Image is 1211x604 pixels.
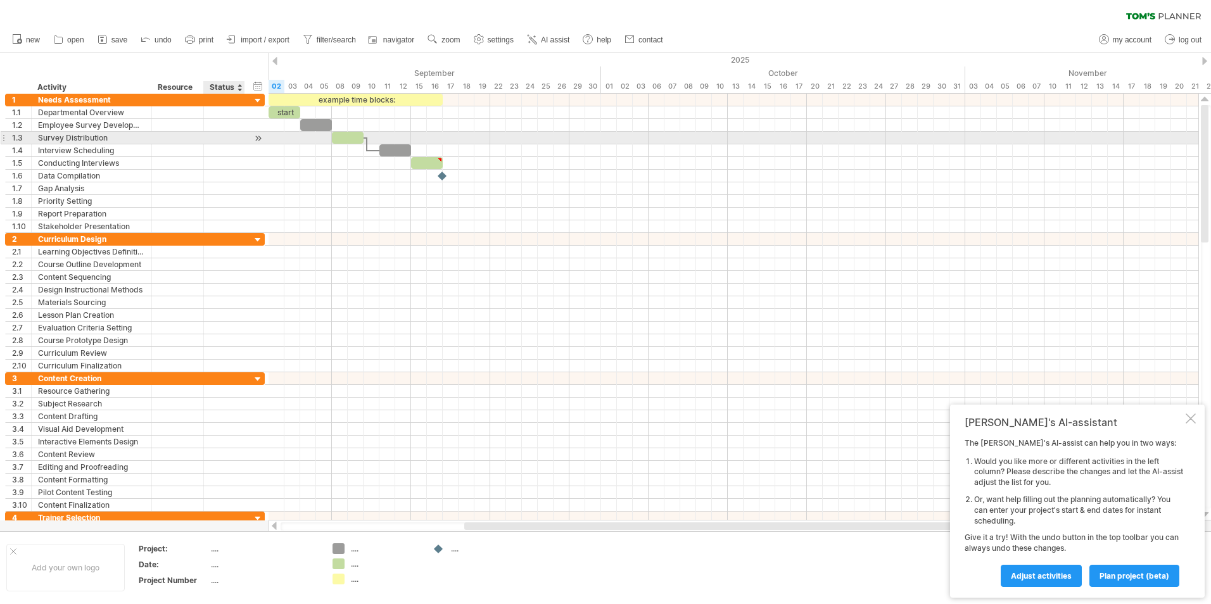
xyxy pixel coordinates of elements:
[300,32,360,48] a: filter/search
[38,385,145,397] div: Resource Gathering
[12,372,31,384] div: 3
[38,499,145,511] div: Content Finalization
[1076,80,1092,93] div: Wednesday, 12 November 2025
[965,80,981,93] div: Monday, 3 November 2025
[12,220,31,232] div: 1.10
[12,423,31,435] div: 3.4
[12,94,31,106] div: 1
[12,512,31,524] div: 4
[38,448,145,460] div: Content Review
[902,80,918,93] div: Tuesday, 28 October 2025
[38,347,145,359] div: Curriculum Review
[38,258,145,270] div: Course Outline Development
[541,35,569,44] span: AI assist
[139,543,208,554] div: Project:
[38,309,145,321] div: Lesson Plan Creation
[633,80,649,93] div: Friday, 3 October 2025
[38,208,145,220] div: Report Preparation
[506,80,522,93] div: Tuesday, 23 September 2025
[12,309,31,321] div: 2.6
[395,80,411,93] div: Friday, 12 September 2025
[38,271,145,283] div: Content Sequencing
[12,322,31,334] div: 2.7
[1155,80,1171,93] div: Wednesday, 19 November 2025
[1124,80,1139,93] div: Monday, 17 November 2025
[580,32,615,48] a: help
[411,80,427,93] div: Monday, 15 September 2025
[139,575,208,586] div: Project Number
[38,410,145,422] div: Content Drafting
[383,35,414,44] span: navigator
[12,360,31,372] div: 2.10
[1187,80,1203,93] div: Friday, 21 November 2025
[1179,35,1201,44] span: log out
[839,80,854,93] div: Wednesday, 22 October 2025
[351,543,420,554] div: ....
[974,494,1183,526] li: Or, want help filling out the planning automatically? You can enter your project's start & end da...
[38,170,145,182] div: Data Compilation
[6,544,125,591] div: Add your own logo
[38,119,145,131] div: Employee Survey Development
[427,80,443,93] div: Tuesday, 16 September 2025
[182,32,217,48] a: print
[459,80,474,93] div: Thursday, 18 September 2025
[12,284,31,296] div: 2.4
[649,80,664,93] div: Monday, 6 October 2025
[664,80,680,93] div: Tuesday, 7 October 2025
[1001,565,1082,587] a: Adjust activities
[1060,80,1076,93] div: Tuesday, 11 November 2025
[38,398,145,410] div: Subject Research
[12,499,31,511] div: 3.10
[1011,571,1072,581] span: Adjust activities
[38,512,145,524] div: Trainer Selection
[269,94,443,106] div: example time blocks:
[348,80,364,93] div: Tuesday, 9 September 2025
[38,132,145,144] div: Survey Distribution
[775,80,791,93] div: Thursday, 16 October 2025
[38,195,145,207] div: Priority Setting
[12,106,31,118] div: 1.1
[379,80,395,93] div: Thursday, 11 September 2025
[12,347,31,359] div: 2.9
[1139,80,1155,93] div: Tuesday, 18 November 2025
[12,436,31,448] div: 3.5
[1113,35,1151,44] span: my account
[474,80,490,93] div: Friday, 19 September 2025
[38,322,145,334] div: Evaluation Criteria Setting
[601,80,617,93] div: Wednesday, 1 October 2025
[38,474,145,486] div: Content Formatting
[38,461,145,473] div: Editing and Proofreading
[38,220,145,232] div: Stakeholder Presentation
[1044,80,1060,93] div: Monday, 10 November 2025
[224,32,293,48] a: import / export
[211,559,317,570] div: ....
[38,157,145,169] div: Conducting Interviews
[253,66,601,80] div: September 2025
[1100,571,1169,581] span: plan project (beta)
[424,32,464,48] a: zoom
[12,486,31,498] div: 3.9
[38,436,145,448] div: Interactive Elements Design
[211,543,317,554] div: ....
[12,195,31,207] div: 1.8
[12,119,31,131] div: 1.2
[823,80,839,93] div: Tuesday, 21 October 2025
[351,558,420,569] div: ....
[12,448,31,460] div: 3.6
[538,80,554,93] div: Thursday, 25 September 2025
[680,80,696,93] div: Wednesday, 8 October 2025
[621,32,667,48] a: contact
[522,80,538,93] div: Wednesday, 24 September 2025
[38,246,145,258] div: Learning Objectives Definition
[12,271,31,283] div: 2.3
[744,80,759,93] div: Tuesday, 14 October 2025
[12,461,31,473] div: 3.7
[38,106,145,118] div: Departmental Overview
[155,35,172,44] span: undo
[37,81,144,94] div: Activity
[569,80,585,93] div: Monday, 29 September 2025
[241,35,289,44] span: import / export
[12,182,31,194] div: 1.7
[981,80,997,93] div: Tuesday, 4 November 2025
[12,233,31,245] div: 2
